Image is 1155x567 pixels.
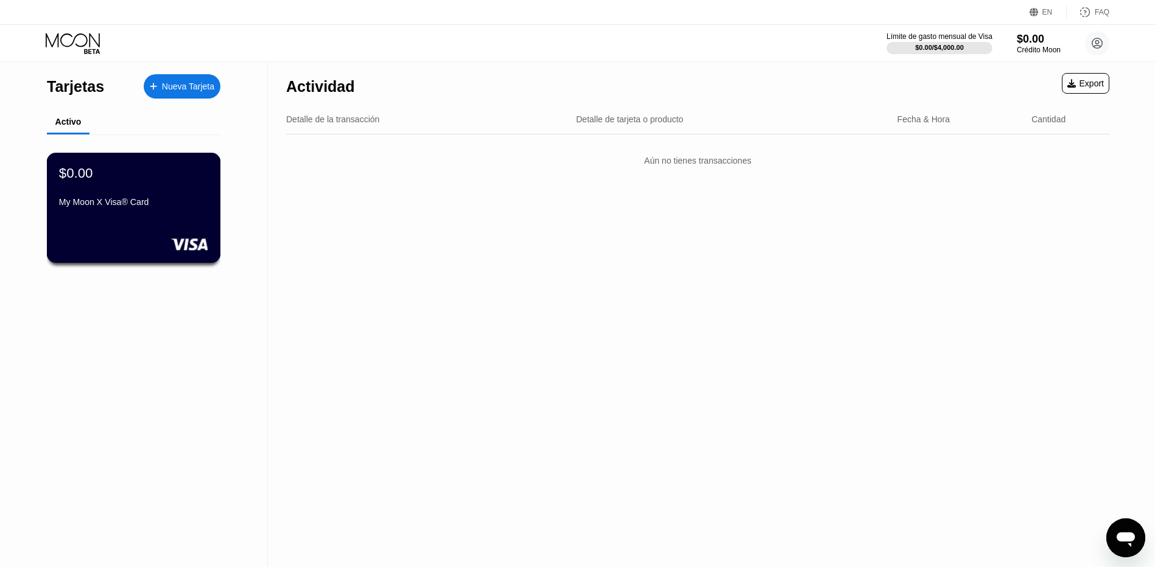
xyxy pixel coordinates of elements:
[1030,6,1067,18] div: EN
[1042,8,1053,16] div: EN
[1017,33,1061,46] div: $0.00
[55,117,82,127] div: Activo
[915,44,964,51] div: $0.00 / $4,000.00
[1067,78,1104,88] div: Export
[1062,73,1109,94] div: Export
[47,153,220,262] div: $0.00My Moon X Visa® Card
[1067,6,1109,18] div: FAQ
[886,32,992,41] div: Límite de gasto mensual de Visa
[897,114,950,124] div: Fecha & Hora
[59,165,93,181] div: $0.00
[286,144,1109,178] div: Aún no tienes transacciones
[1017,33,1061,54] div: $0.00Crédito Moon
[47,78,104,96] div: Tarjetas
[1017,46,1061,54] div: Crédito Moon
[144,74,220,99] div: Nueva Tarjeta
[286,78,355,96] div: Actividad
[886,32,992,54] div: Límite de gasto mensual de Visa$0.00/$4,000.00
[59,197,208,207] div: My Moon X Visa® Card
[162,82,214,92] div: Nueva Tarjeta
[1095,8,1109,16] div: FAQ
[286,114,379,124] div: Detalle de la transacción
[1106,518,1145,557] iframe: Botón para iniciar la ventana de mensajería
[1031,114,1065,124] div: Cantidad
[576,114,683,124] div: Detalle de tarjeta o producto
